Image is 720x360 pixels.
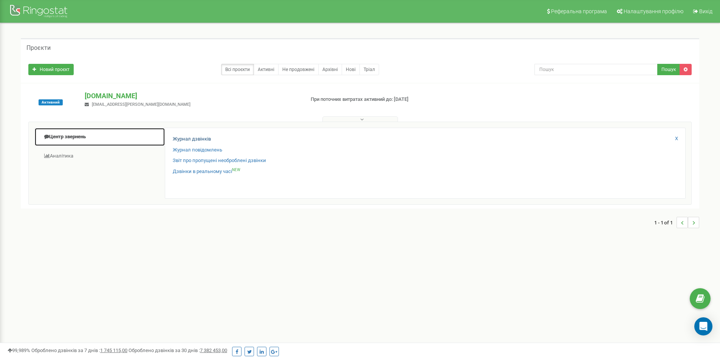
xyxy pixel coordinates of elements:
[342,64,360,75] a: Нові
[654,209,699,236] nav: ...
[221,64,254,75] a: Всі проєкти
[675,135,678,142] a: X
[100,348,127,353] u: 1 745 115,00
[34,128,165,146] a: Центр звернень
[85,91,298,101] p: [DOMAIN_NAME]
[39,99,63,105] span: Активний
[173,136,211,143] a: Журнал дзвінків
[534,64,658,75] input: Пошук
[232,168,240,172] sup: NEW
[699,8,712,14] span: Вихід
[318,64,342,75] a: Архівні
[31,348,127,353] span: Оброблено дзвінків за 7 днів :
[92,102,190,107] span: [EMAIL_ADDRESS][PERSON_NAME][DOMAIN_NAME]
[624,8,683,14] span: Налаштування профілю
[129,348,227,353] span: Оброблено дзвінків за 30 днів :
[28,64,74,75] a: Новий проєкт
[200,348,227,353] u: 7 382 453,00
[694,317,712,335] div: Open Intercom Messenger
[26,45,51,51] h5: Проєкти
[278,64,319,75] a: Не продовжені
[173,168,240,175] a: Дзвінки в реальному часіNEW
[254,64,279,75] a: Активні
[311,96,468,103] p: При поточних витратах активний до: [DATE]
[8,348,30,353] span: 99,989%
[654,217,677,228] span: 1 - 1 of 1
[173,147,222,154] a: Журнал повідомлень
[551,8,607,14] span: Реферальна програма
[34,147,165,165] a: Аналiтика
[359,64,379,75] a: Тріал
[173,157,266,164] a: Звіт про пропущені необроблені дзвінки
[657,64,680,75] button: Пошук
